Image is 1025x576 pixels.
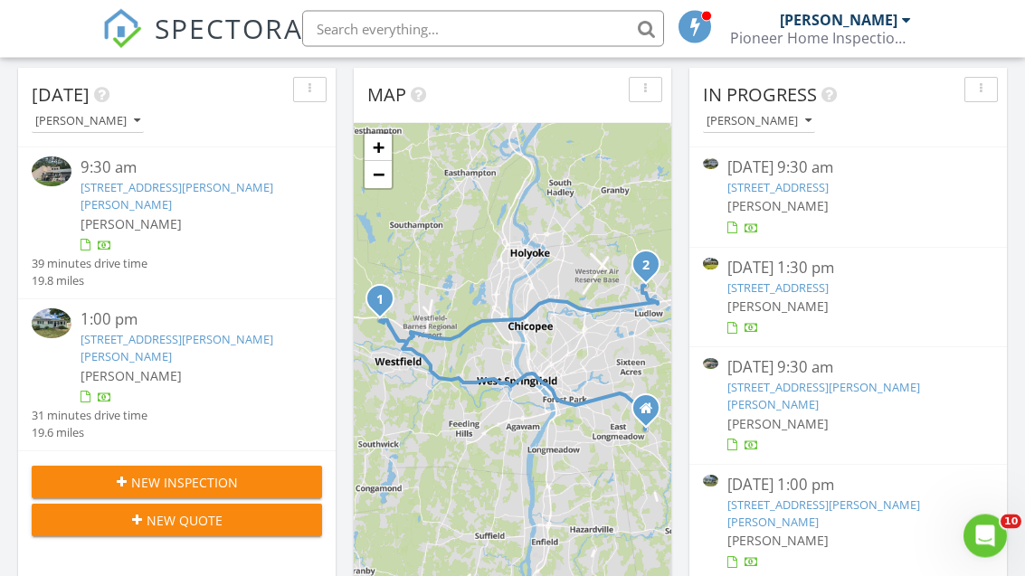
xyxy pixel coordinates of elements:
i: 1 [376,295,384,307]
img: 9330296%2Fcover_photos%2FaJxCXccaR3pyh8sc2irn%2Fsmall.jpg [32,309,71,339]
a: [DATE] 1:00 pm [STREET_ADDRESS][PERSON_NAME][PERSON_NAME] [PERSON_NAME] [703,475,993,573]
a: 9:30 am [STREET_ADDRESS][PERSON_NAME][PERSON_NAME] [PERSON_NAME] 39 minutes drive time 19.8 miles [32,157,322,290]
div: [PERSON_NAME] [780,11,897,29]
button: New Inspection [32,467,322,499]
div: 67 Prokop Ave, Ludlow, MA 01056 [646,265,657,276]
img: 9302478%2Fcover_photos%2FKHb5Lp9SZ0w0YTDPP7RP%2Fsmall.jpg [32,157,71,187]
span: [PERSON_NAME] [81,216,182,233]
iframe: Intercom live chat [963,515,1007,558]
div: 52 Simmons Brook Dr , Westfield, MA 01085 [380,299,391,310]
span: [PERSON_NAME] [727,298,829,316]
a: 1:00 pm [STREET_ADDRESS][PERSON_NAME][PERSON_NAME] [PERSON_NAME] 31 minutes drive time 19.6 miles [32,309,322,442]
span: [PERSON_NAME] [727,533,829,550]
a: [DATE] 1:30 pm [STREET_ADDRESS] [PERSON_NAME] [703,258,993,338]
i: 2 [642,260,650,273]
a: [STREET_ADDRESS][PERSON_NAME][PERSON_NAME] [727,380,920,413]
span: In Progress [703,83,817,108]
span: [PERSON_NAME] [727,416,829,433]
div: 19.6 miles [32,425,147,442]
a: [DATE] 9:30 am [STREET_ADDRESS] [PERSON_NAME] [703,157,993,238]
div: 39 minutes drive time [32,256,147,273]
div: Pioneer Home Inspection Services LLC [730,29,911,47]
div: [PERSON_NAME] [35,116,140,128]
div: [DATE] 9:30 am [727,357,970,380]
div: 1:00 pm [81,309,299,332]
a: [STREET_ADDRESS] [727,280,829,297]
div: [PERSON_NAME] [707,116,811,128]
button: New Quote [32,505,322,537]
div: 19.8 miles [32,273,147,290]
button: [PERSON_NAME] [32,110,144,135]
span: [PERSON_NAME] [81,368,182,385]
span: Map [367,83,406,108]
a: Zoom out [365,162,392,189]
input: Search everything... [302,11,664,47]
button: [PERSON_NAME] [703,110,815,135]
img: 9298298%2Fcover_photos%2FhwFTWa5gjQU40kEI8BxM%2Fsmall.jpg [703,159,718,171]
img: The Best Home Inspection Software - Spectora [102,9,142,49]
div: [DATE] 9:30 am [727,157,970,180]
span: New Quote [147,512,223,531]
div: 137 Fernwood Drive, East Longmeadow MA 01028 [646,409,657,420]
a: [STREET_ADDRESS][PERSON_NAME][PERSON_NAME] [727,497,920,531]
span: [DATE] [32,83,90,108]
span: 10 [1001,515,1021,529]
div: 31 minutes drive time [32,408,147,425]
a: SPECTORA [102,24,303,62]
a: Zoom in [365,135,392,162]
a: [DATE] 9:30 am [STREET_ADDRESS][PERSON_NAME][PERSON_NAME] [PERSON_NAME] [703,357,993,456]
img: 9306278%2Fcover_photos%2F4QiwmqLa4qgU7RUOFnrz%2Fsmall.jpg [703,259,718,270]
span: New Inspection [131,474,238,493]
a: [STREET_ADDRESS][PERSON_NAME][PERSON_NAME] [81,180,273,213]
div: [DATE] 1:00 pm [727,475,970,497]
span: SPECTORA [155,9,303,47]
span: [PERSON_NAME] [727,198,829,215]
div: 9:30 am [81,157,299,180]
a: [STREET_ADDRESS] [727,180,829,196]
div: [DATE] 1:30 pm [727,258,970,280]
a: [STREET_ADDRESS][PERSON_NAME][PERSON_NAME] [81,332,273,365]
img: 9330296%2Fcover_photos%2FaJxCXccaR3pyh8sc2irn%2Fsmall.jpg [703,476,718,487]
img: 9302478%2Fcover_photos%2FKHb5Lp9SZ0w0YTDPP7RP%2Fsmall.jpg [703,359,718,371]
